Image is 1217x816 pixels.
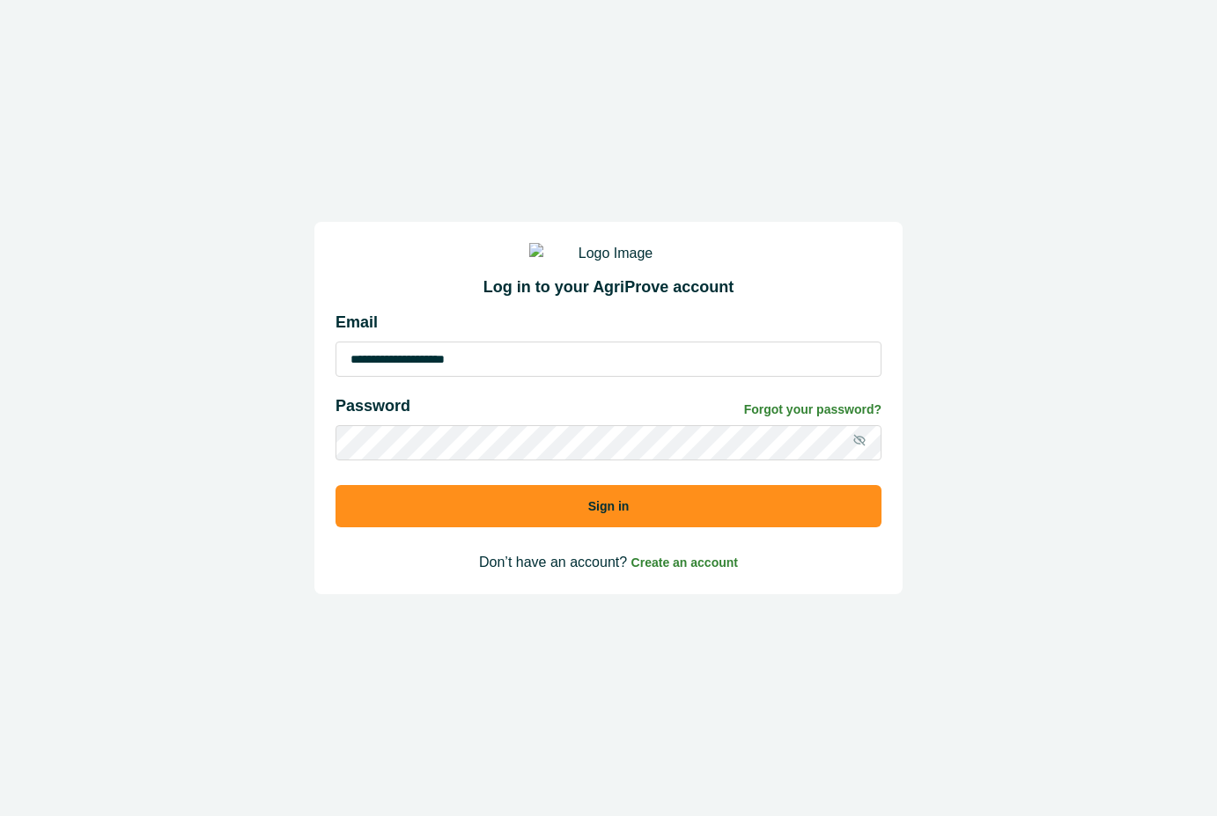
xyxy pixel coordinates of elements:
a: Create an account [631,555,738,570]
a: Forgot your password? [744,401,881,419]
button: Sign in [336,485,881,527]
span: Create an account [631,555,738,570]
p: Password [336,394,410,418]
h2: Log in to your AgriProve account [336,278,881,298]
p: Don’t have an account? [336,552,881,573]
img: Logo Image [529,243,688,264]
p: Email [336,311,881,334]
